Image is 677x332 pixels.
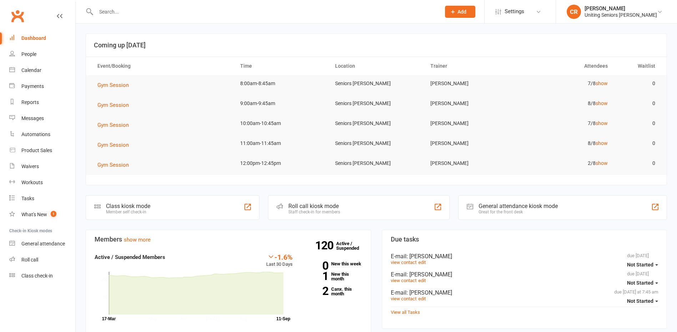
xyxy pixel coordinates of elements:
h3: Due tasks [391,236,658,243]
div: Automations [21,131,50,137]
span: : [PERSON_NAME] [406,271,452,278]
td: [PERSON_NAME] [424,95,519,112]
a: show [596,160,608,166]
a: 1New this month [303,272,362,281]
td: 11:00am-11:45am [234,135,329,152]
div: Reports [21,99,39,105]
a: show [596,120,608,126]
th: Waitlist [614,57,662,75]
span: Gym Session [97,102,129,108]
td: [PERSON_NAME] [424,135,519,152]
div: CR [567,5,581,19]
strong: 120 [315,240,336,251]
button: Not Started [627,276,658,289]
td: Seniors [PERSON_NAME] [329,115,424,132]
td: Seniors [PERSON_NAME] [329,155,424,172]
button: Gym Session [97,81,134,89]
td: 10:00am-10:45am [234,115,329,132]
div: General attendance kiosk mode [479,203,558,209]
a: show [596,81,608,86]
button: Gym Session [97,141,134,149]
span: : [PERSON_NAME] [406,253,452,260]
div: Workouts [21,180,43,185]
a: General attendance kiosk mode [9,236,75,252]
a: view contact [391,296,416,301]
a: show [596,140,608,146]
div: E-mail [391,289,658,296]
a: show more [124,237,151,243]
div: -1.6% [266,253,293,261]
td: 0 [614,135,662,152]
a: Tasks [9,191,75,207]
td: Seniors [PERSON_NAME] [329,95,424,112]
div: Uniting Seniors [PERSON_NAME] [585,12,657,18]
strong: Active / Suspended Members [95,254,165,260]
strong: 2 [303,286,328,296]
a: 2Canx. this month [303,287,362,296]
a: edit [418,296,426,301]
div: Tasks [21,196,34,201]
span: Gym Session [97,82,129,88]
div: Member self check-in [106,209,150,214]
a: Clubworx [9,7,26,25]
button: Not Started [627,258,658,271]
div: E-mail [391,271,658,278]
td: 0 [614,95,662,112]
a: 0New this week [303,261,362,266]
td: 12:00pm-12:45pm [234,155,329,172]
span: Gym Session [97,122,129,128]
div: Waivers [21,164,39,169]
div: Class kiosk mode [106,203,150,209]
button: Add [445,6,475,18]
a: edit [418,278,426,283]
a: edit [418,260,426,265]
a: View all Tasks [391,310,420,315]
div: Product Sales [21,147,52,153]
a: 120Active / Suspended [336,236,368,256]
div: Roll call [21,257,38,263]
span: Gym Session [97,162,129,168]
a: Messages [9,110,75,126]
div: E-mail [391,253,658,260]
a: Class kiosk mode [9,268,75,284]
div: Class check-in [21,273,53,279]
td: 0 [614,115,662,132]
a: show [596,100,608,106]
td: 8:00am-8:45am [234,75,329,92]
a: Calendar [9,62,75,78]
input: Search... [94,7,436,17]
span: Not Started [627,262,653,268]
div: General attendance [21,241,65,247]
td: Seniors [PERSON_NAME] [329,135,424,152]
a: Waivers [9,159,75,175]
a: Automations [9,126,75,142]
div: [PERSON_NAME] [585,5,657,12]
div: What's New [21,212,47,217]
span: Not Started [627,298,653,304]
a: view contact [391,278,416,283]
td: Seniors [PERSON_NAME] [329,75,424,92]
th: Trainer [424,57,519,75]
a: Reports [9,94,75,110]
strong: 1 [303,271,328,281]
th: Time [234,57,329,75]
button: Not Started [627,295,658,307]
td: [PERSON_NAME] [424,75,519,92]
h3: Members [95,236,362,243]
span: : [PERSON_NAME] [406,289,452,296]
td: [PERSON_NAME] [424,155,519,172]
div: Last 30 Days [266,253,293,268]
span: 1 [51,211,56,217]
span: Gym Session [97,142,129,148]
th: Attendees [519,57,614,75]
td: 2/8 [519,155,614,172]
a: People [9,46,75,62]
div: Dashboard [21,35,46,41]
strong: 0 [303,260,328,271]
h3: Coming up [DATE] [94,42,659,49]
span: Not Started [627,280,653,286]
span: Add [458,9,466,15]
button: Gym Session [97,161,134,169]
a: Product Sales [9,142,75,159]
td: 0 [614,155,662,172]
